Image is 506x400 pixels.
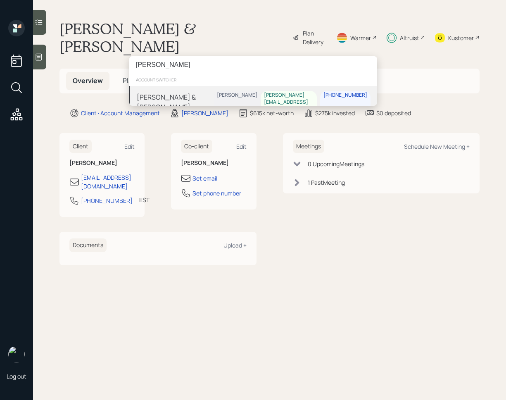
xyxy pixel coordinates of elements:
div: [PERSON_NAME][EMAIL_ADDRESS][DOMAIN_NAME] [264,92,314,112]
input: Type a command or search… [129,56,377,74]
div: [PERSON_NAME] [217,92,257,99]
div: account switcher [129,74,377,86]
div: [PERSON_NAME] & [PERSON_NAME] [137,92,214,112]
div: [PHONE_NUMBER] [323,92,367,99]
